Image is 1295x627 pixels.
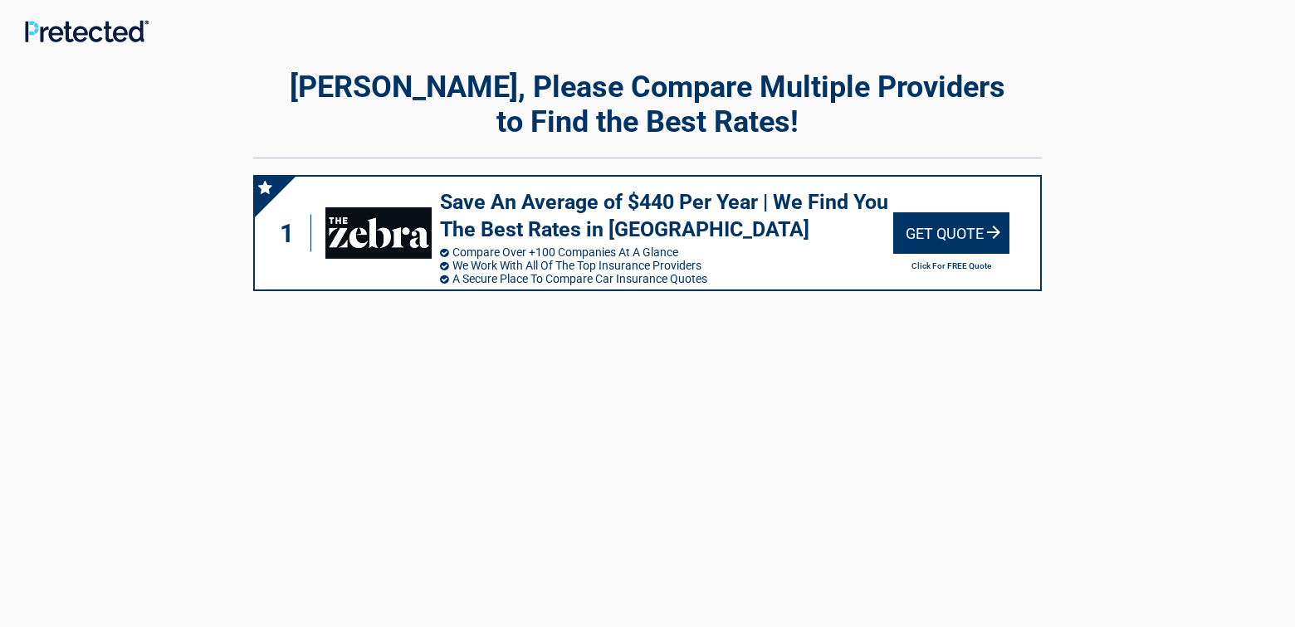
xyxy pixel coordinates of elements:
li: Compare Over +100 Companies At A Glance [440,245,893,259]
div: 1 [271,215,311,252]
li: We Work With All Of The Top Insurance Providers [440,259,893,272]
img: Main Logo [25,20,149,42]
div: Get Quote [893,212,1009,254]
img: thezebra's logo [325,207,432,259]
h3: Save An Average of $440 Per Year | We Find You The Best Rates in [GEOGRAPHIC_DATA] [440,189,893,243]
h2: Click For FREE Quote [893,261,1009,270]
h2: [PERSON_NAME], Please Compare Multiple Providers to Find the Best Rates! [253,70,1042,139]
li: A Secure Place To Compare Car Insurance Quotes [440,272,893,285]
